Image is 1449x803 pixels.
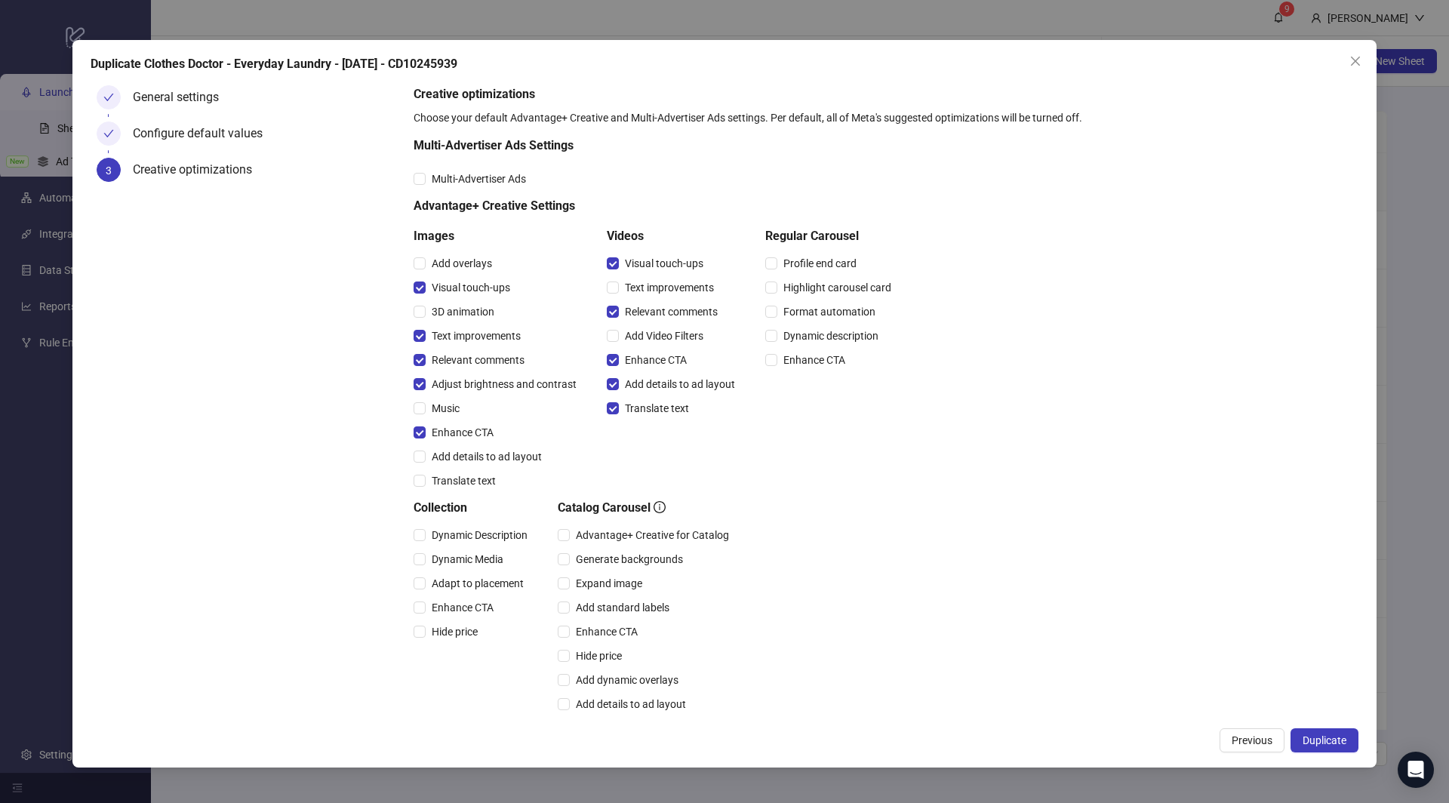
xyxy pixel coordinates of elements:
span: Add overlays [426,255,498,272]
h5: Videos [607,227,741,245]
div: General settings [133,85,231,109]
span: check [103,128,114,139]
h5: Images [414,227,583,245]
span: check [103,92,114,103]
span: Enhance CTA [619,352,693,368]
span: Advantage+ Creative for Catalog [570,527,735,543]
span: Add details to ad layout [619,376,741,392]
span: Enhance CTA [570,623,644,640]
h5: Creative optimizations [414,85,1352,103]
span: Translate text [426,472,502,489]
span: Translate text [619,400,695,417]
span: Add dynamic overlays [570,672,685,688]
span: Relevant comments [426,352,531,368]
span: Profile end card [777,255,863,272]
span: Relevant comments [619,303,724,320]
span: Add standard labels [570,599,675,616]
span: info-circle [654,501,666,513]
h5: Regular Carousel [765,227,897,245]
span: Visual touch-ups [619,255,709,272]
span: Adjust brightness and contrast [426,376,583,392]
div: Configure default values [133,122,275,146]
div: Duplicate Clothes Doctor - Everyday Laundry - [DATE] - CD10245939 [91,55,1358,73]
span: 3 [106,165,112,177]
div: Open Intercom Messenger [1398,752,1434,788]
span: Expand image [570,575,648,592]
span: Highlight carousel card [777,279,897,296]
span: Dynamic description [777,328,884,344]
span: Previous [1232,734,1272,746]
span: Generate backgrounds [570,551,689,568]
span: Enhance CTA [426,599,500,616]
span: Enhance CTA [777,352,851,368]
span: Music [426,400,466,417]
button: Previous [1220,728,1284,752]
span: Add details to ad layout [426,448,548,465]
h5: Advantage+ Creative Settings [414,197,897,215]
span: Adapt to placement [426,575,530,592]
span: Format automation [777,303,881,320]
span: Dynamic Media [426,551,509,568]
h5: Collection [414,499,534,517]
span: Duplicate [1303,734,1346,746]
span: Hide price [570,648,628,664]
span: Hide price [426,623,484,640]
div: Creative optimizations [133,158,264,182]
span: close [1349,55,1361,67]
button: Close [1343,49,1367,73]
span: 3D animation [426,303,500,320]
button: Duplicate [1291,728,1358,752]
span: Multi-Advertiser Ads [426,171,532,187]
span: Text improvements [619,279,720,296]
span: Visual touch-ups [426,279,516,296]
h5: Multi-Advertiser Ads Settings [414,137,897,155]
span: Enhance CTA [426,424,500,441]
span: Add details to ad layout [570,696,692,712]
span: Text improvements [426,328,527,344]
span: Dynamic Description [426,527,534,543]
h5: Catalog Carousel [558,499,735,517]
span: Add Video Filters [619,328,709,344]
div: Choose your default Advantage+ Creative and Multi-Advertiser Ads settings. Per default, all of Me... [414,109,1352,126]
